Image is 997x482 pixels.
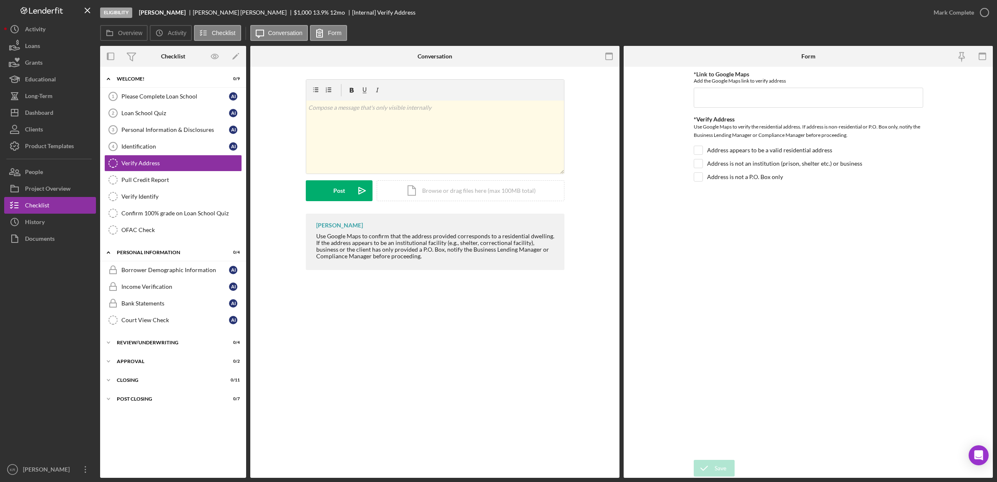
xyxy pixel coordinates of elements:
[212,30,236,36] label: Checklist
[316,233,556,260] div: Use Google Maps to confirm that the address provided corresponds to a residential dwelling. If th...
[25,71,56,90] div: Educational
[25,197,49,216] div: Checklist
[117,340,219,345] div: Review/Underwriting
[25,121,43,140] div: Clients
[104,155,242,172] a: Verify Address
[294,9,312,16] span: $1,000
[313,9,329,16] div: 13.9 %
[934,4,974,21] div: Mark Complete
[112,111,114,116] tspan: 2
[268,30,303,36] label: Conversation
[310,25,347,41] button: Form
[225,76,240,81] div: 0 / 9
[104,121,242,138] a: 3Personal Information & DisclosuresAI
[4,164,96,180] button: People
[121,110,229,116] div: Loan School Quiz
[117,396,219,401] div: Post Closing
[104,105,242,121] a: 2Loan School QuizAI
[121,300,229,307] div: Bank Statements
[229,283,237,291] div: A I
[104,205,242,222] a: Confirm 100% grade on Loan School Quiz
[100,8,132,18] div: Eligibility
[694,116,923,123] div: *Verify Address
[104,222,242,238] a: OFAC Check
[4,71,96,88] a: Educational
[715,460,726,477] div: Save
[117,250,219,255] div: Personal Information
[194,25,241,41] button: Checklist
[25,21,45,40] div: Activity
[229,142,237,151] div: A I
[229,92,237,101] div: A I
[225,396,240,401] div: 0 / 7
[161,53,185,60] div: Checklist
[229,126,237,134] div: A I
[925,4,993,21] button: Mark Complete
[4,21,96,38] button: Activity
[168,30,186,36] label: Activity
[121,210,242,217] div: Confirm 100% grade on Loan School Quiz
[121,143,229,150] div: Identification
[25,230,55,249] div: Documents
[707,159,862,168] label: Address is not an institution (prison, shelter etc.) or business
[418,53,452,60] div: Conversation
[250,25,308,41] button: Conversation
[117,76,219,81] div: Welcome!
[330,9,345,16] div: 12 mo
[229,266,237,274] div: A I
[694,460,735,477] button: Save
[707,173,783,181] label: Address is not a P.O. Box only
[21,461,75,480] div: [PERSON_NAME]
[139,9,186,16] b: [PERSON_NAME]
[104,278,242,295] a: Income VerificationAI
[121,283,229,290] div: Income Verification
[100,25,148,41] button: Overview
[121,126,229,133] div: Personal Information & Disclosures
[225,250,240,255] div: 0 / 4
[104,262,242,278] a: Borrower Demographic InformationAI
[104,312,242,328] a: Court View CheckAI
[4,121,96,138] button: Clients
[25,138,74,156] div: Product Templates
[4,38,96,54] button: Loans
[104,188,242,205] a: Verify Identify
[225,340,240,345] div: 0 / 4
[4,230,96,247] button: Documents
[328,30,342,36] label: Form
[4,180,96,197] button: Project Overview
[4,104,96,121] button: Dashboard
[104,88,242,105] a: 1Please Complete Loan SchoolAI
[25,88,53,106] div: Long-Term
[694,71,749,78] label: *Link to Google Maps
[4,54,96,71] button: Grants
[121,317,229,323] div: Court View Check
[4,197,96,214] button: Checklist
[10,467,15,472] text: KR
[25,214,45,232] div: History
[694,78,923,84] div: Add the Google Maps link to verify address
[121,227,242,233] div: OFAC Check
[117,359,219,364] div: Approval
[4,461,96,478] button: KR[PERSON_NAME]
[121,93,229,100] div: Please Complete Loan School
[117,378,219,383] div: Closing
[104,138,242,155] a: 4IdentificationAI
[104,172,242,188] a: Pull Credit Report
[25,38,40,56] div: Loans
[193,9,294,16] div: [PERSON_NAME] [PERSON_NAME]
[121,160,242,167] div: Verify Address
[4,214,96,230] button: History
[225,378,240,383] div: 0 / 11
[121,177,242,183] div: Pull Credit Report
[225,359,240,364] div: 0 / 2
[25,54,43,73] div: Grants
